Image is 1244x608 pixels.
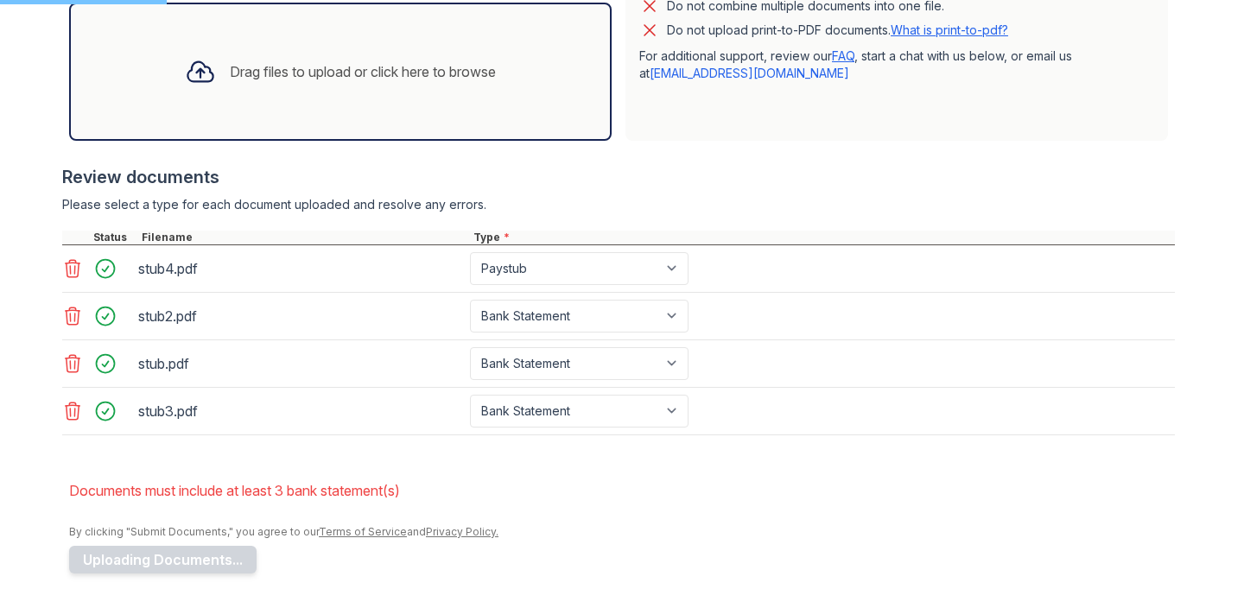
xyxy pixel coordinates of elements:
div: Type [470,231,1175,244]
p: For additional support, review our , start a chat with us below, or email us at [639,47,1154,82]
a: What is print-to-pdf? [891,22,1008,37]
p: Do not upload print-to-PDF documents. [667,22,1008,39]
div: Drag files to upload or click here to browse [230,61,496,82]
div: Please select a type for each document uploaded and resolve any errors. [62,196,1175,213]
div: stub.pdf [138,350,463,377]
button: Uploading Documents... [69,546,257,573]
div: Review documents [62,165,1175,189]
a: [EMAIL_ADDRESS][DOMAIN_NAME] [650,66,849,80]
a: Terms of Service [319,525,407,538]
div: Status [90,231,138,244]
a: FAQ [832,48,854,63]
a: Privacy Policy. [426,525,498,538]
div: stub3.pdf [138,397,463,425]
div: stub4.pdf [138,255,463,282]
div: By clicking "Submit Documents," you agree to our and [69,525,1175,539]
div: Filename [138,231,470,244]
div: stub2.pdf [138,302,463,330]
li: Documents must include at least 3 bank statement(s) [69,473,1175,508]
